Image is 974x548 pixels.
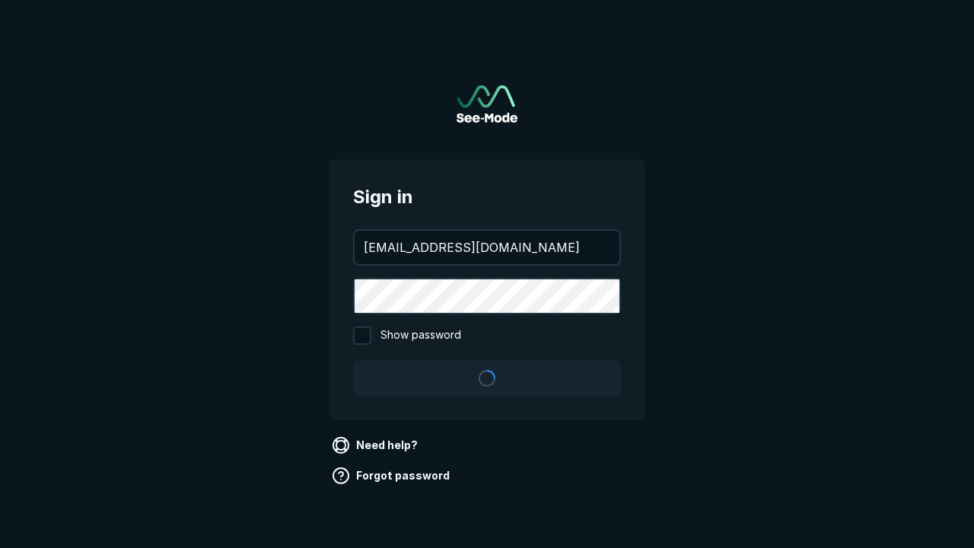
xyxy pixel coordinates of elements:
span: Show password [380,327,461,345]
a: Go to sign in [457,85,517,123]
input: your@email.com [355,231,619,264]
img: See-Mode Logo [457,85,517,123]
span: Sign in [353,183,621,211]
a: Need help? [329,433,424,457]
a: Forgot password [329,464,456,488]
